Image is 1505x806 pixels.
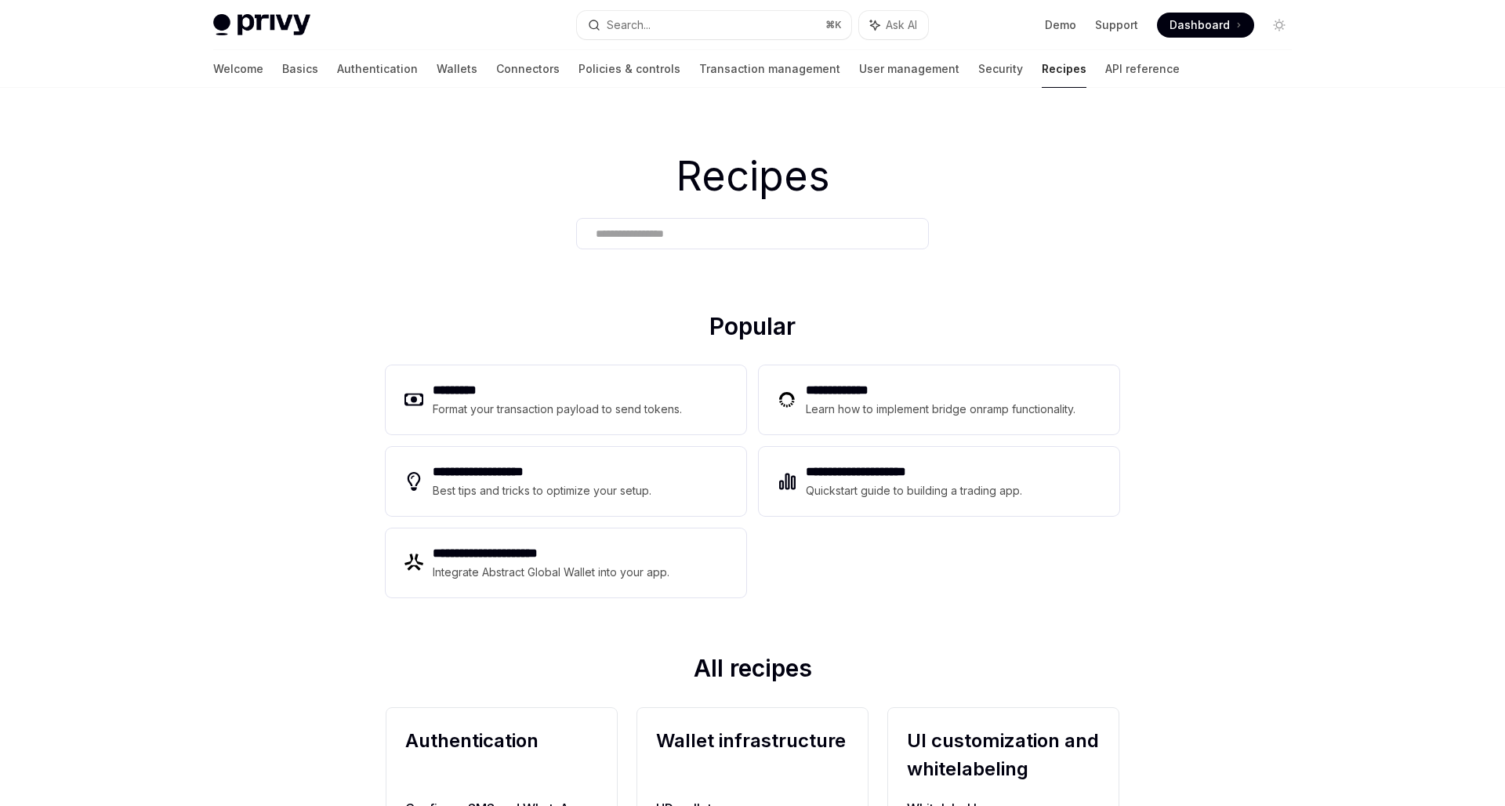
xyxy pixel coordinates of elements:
[859,50,959,88] a: User management
[578,50,680,88] a: Policies & controls
[386,312,1119,347] h2: Popular
[1105,50,1180,88] a: API reference
[607,16,651,34] div: Search...
[1095,17,1138,33] a: Support
[656,727,849,783] h2: Wallet infrastructure
[806,481,1022,500] div: Quickstart guide to building a trading app.
[1170,17,1230,33] span: Dashboard
[978,50,1023,88] a: Security
[1267,13,1292,38] button: Toggle dark mode
[907,727,1100,783] h2: UI customization and whitelabeling
[282,50,318,88] a: Basics
[886,17,917,33] span: Ask AI
[1045,17,1076,33] a: Demo
[1042,50,1086,88] a: Recipes
[213,14,310,36] img: light logo
[699,50,840,88] a: Transaction management
[759,365,1119,434] a: **** **** ***Learn how to implement bridge onramp functionality.
[337,50,418,88] a: Authentication
[433,400,682,419] div: Format your transaction payload to send tokens.
[1157,13,1254,38] a: Dashboard
[825,19,842,31] span: ⌘ K
[213,50,263,88] a: Welcome
[433,563,669,582] div: Integrate Abstract Global Wallet into your app.
[577,11,851,39] button: Search...⌘K
[437,50,477,88] a: Wallets
[806,400,1075,419] div: Learn how to implement bridge onramp functionality.
[859,11,928,39] button: Ask AI
[405,727,598,783] h2: Authentication
[496,50,560,88] a: Connectors
[386,365,746,434] a: **** ****Format your transaction payload to send tokens.
[433,481,651,500] div: Best tips and tricks to optimize your setup.
[386,654,1119,688] h2: All recipes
